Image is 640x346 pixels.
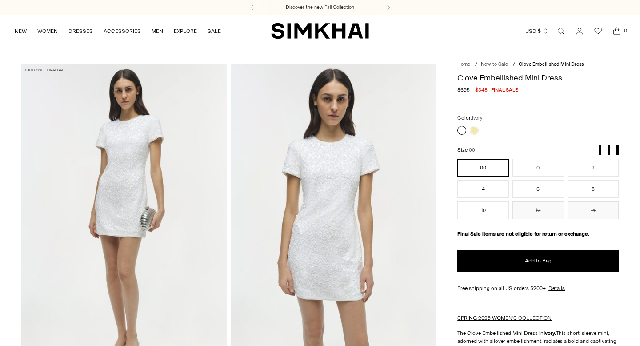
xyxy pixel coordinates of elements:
a: Discover the new Fall Collection [286,4,354,11]
button: 8 [568,180,619,198]
a: Home [457,61,470,67]
span: Add to Bag [525,257,552,265]
span: Ivory [472,115,482,121]
strong: Ivory. [544,330,556,336]
button: 14 [568,201,619,219]
button: 0 [512,159,564,177]
a: New to Sale [481,61,508,67]
span: 00 [469,147,475,153]
a: Details [548,284,565,292]
a: Open search modal [552,22,570,40]
button: 2 [568,159,619,177]
s: $695 [457,86,470,94]
a: ACCESSORIES [104,21,141,41]
a: SIMKHAI [271,22,369,40]
label: Color: [457,114,482,122]
a: MEN [152,21,163,41]
button: 4 [457,180,509,198]
span: $348 [475,86,488,94]
a: WOMEN [37,21,58,41]
button: 10 [457,201,509,219]
div: Free shipping on all US orders $200+ [457,284,619,292]
a: NEW [15,21,27,41]
nav: breadcrumbs [457,61,619,68]
label: Size: [457,146,475,154]
a: Open cart modal [608,22,626,40]
a: SALE [208,21,221,41]
a: Go to the account page [571,22,588,40]
button: 6 [512,180,564,198]
button: 12 [512,201,564,219]
a: SPRING 2025 WOMEN'S COLLECTION [457,315,552,321]
a: Wishlist [589,22,607,40]
h1: Clove Embellished Mini Dress [457,74,619,82]
button: 00 [457,159,509,177]
a: EXPLORE [174,21,197,41]
button: USD $ [525,21,549,41]
span: Clove Embellished Mini Dress [519,61,584,67]
div: / [513,61,515,68]
a: DRESSES [68,21,93,41]
span: 0 [621,27,629,35]
strong: Final Sale items are not eligible for return or exchange. [457,231,589,237]
div: / [475,61,477,68]
button: Add to Bag [457,250,619,272]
